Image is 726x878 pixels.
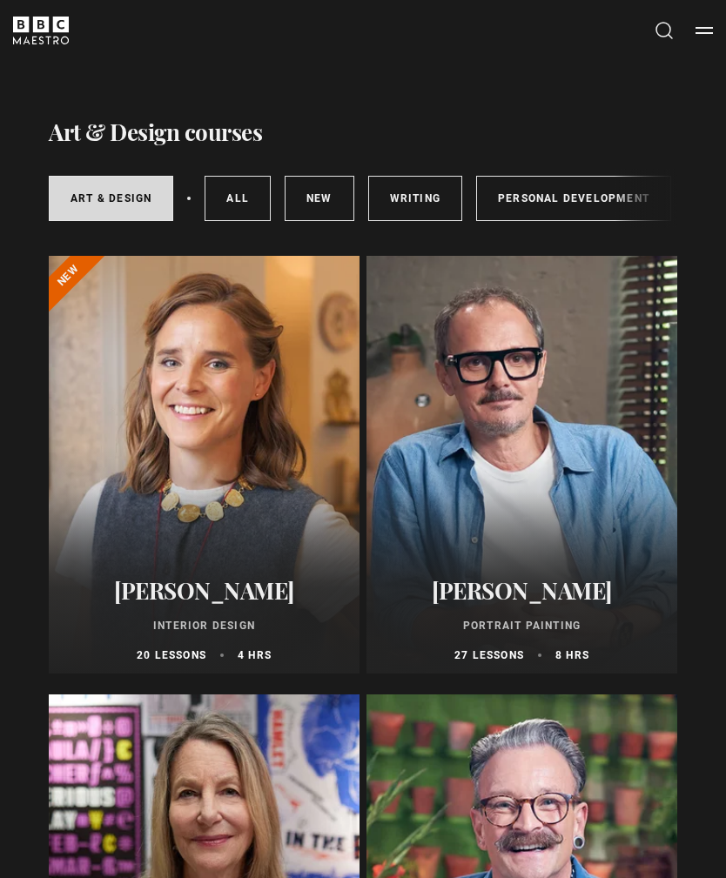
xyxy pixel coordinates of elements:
[238,647,272,663] p: 4 hrs
[696,22,713,39] button: Toggle navigation
[13,17,69,44] svg: BBC Maestro
[454,647,524,663] p: 27 lessons
[59,618,349,633] p: Interior Design
[368,176,462,221] a: Writing
[555,647,589,663] p: 8 hrs
[49,256,360,674] a: [PERSON_NAME] Interior Design 20 lessons 4 hrs New
[137,647,206,663] p: 20 lessons
[49,176,173,221] a: Art & Design
[366,256,677,674] a: [PERSON_NAME] Portrait Painting 27 lessons 8 hrs
[377,618,667,633] p: Portrait Painting
[49,117,262,148] h1: Art & Design courses
[285,176,354,221] a: New
[476,176,671,221] a: Personal Development
[205,176,271,221] a: All
[59,577,349,604] h2: [PERSON_NAME]
[377,577,667,604] h2: [PERSON_NAME]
